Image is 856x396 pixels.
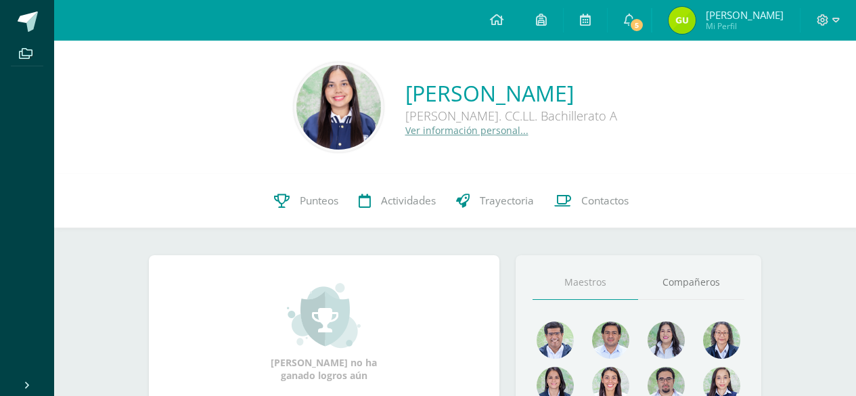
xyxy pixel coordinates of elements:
[592,322,629,359] img: 1e7bfa517bf798cc96a9d855bf172288.png
[405,124,528,137] a: Ver información personal...
[480,194,534,208] span: Trayectoria
[381,194,436,208] span: Actividades
[537,322,574,359] img: 484afa508d8d35e59a7ea9d5d4640c41.png
[669,7,696,34] img: 8a9c0d23577916ab2ee25db84bfe7c54.png
[706,8,784,22] span: [PERSON_NAME]
[296,65,381,150] img: c2726507a128705167d8b37523749e77.png
[581,194,629,208] span: Contactos
[348,174,446,228] a: Actividades
[405,79,617,108] a: [PERSON_NAME]
[629,18,644,32] span: 5
[533,265,639,300] a: Maestros
[446,174,544,228] a: Trayectoria
[256,282,392,382] div: [PERSON_NAME] no ha ganado logros aún
[648,322,685,359] img: 1934cc27df4ca65fd091d7882280e9dd.png
[638,265,744,300] a: Compañeros
[264,174,348,228] a: Punteos
[544,174,639,228] a: Contactos
[300,194,338,208] span: Punteos
[703,322,740,359] img: 68491b968eaf45af92dd3338bd9092c6.png
[706,20,784,32] span: Mi Perfil
[405,108,617,124] div: [PERSON_NAME]. CC.LL. Bachillerato A
[287,282,361,349] img: achievement_small.png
